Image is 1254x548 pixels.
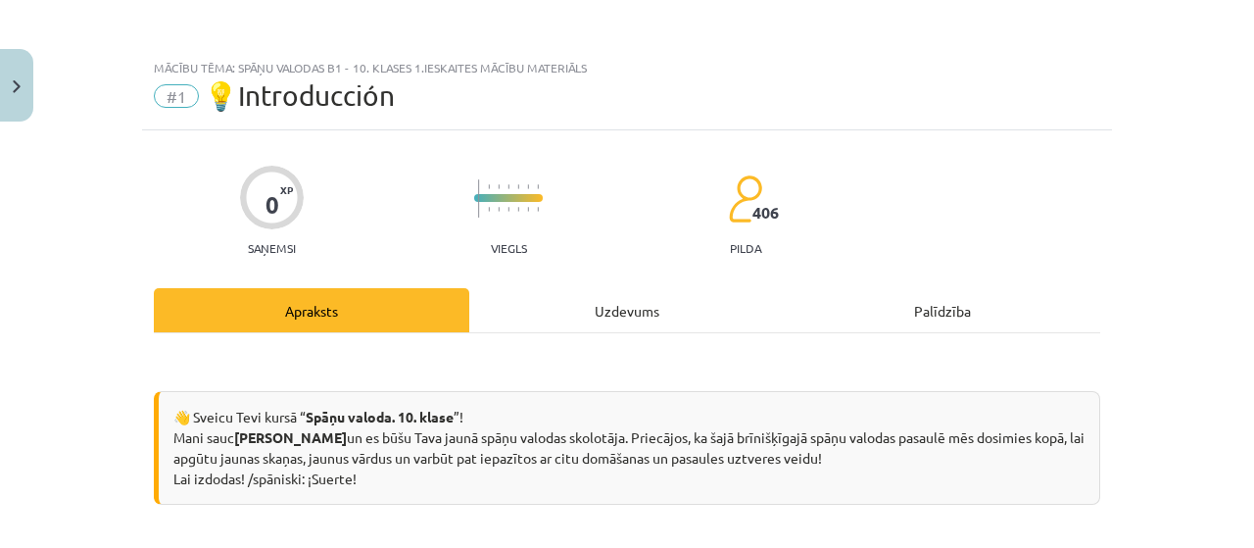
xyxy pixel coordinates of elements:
span: 406 [752,204,779,222]
img: icon-short-line-57e1e144782c952c97e751825c79c345078a6d821885a25fce030b3d8c18986b.svg [517,184,519,189]
img: icon-short-line-57e1e144782c952c97e751825c79c345078a6d821885a25fce030b3d8c18986b.svg [488,207,490,212]
img: icon-short-line-57e1e144782c952c97e751825c79c345078a6d821885a25fce030b3d8c18986b.svg [537,184,539,189]
img: icon-short-line-57e1e144782c952c97e751825c79c345078a6d821885a25fce030b3d8c18986b.svg [527,184,529,189]
img: icon-short-line-57e1e144782c952c97e751825c79c345078a6d821885a25fce030b3d8c18986b.svg [498,207,500,212]
div: 👋 Sveicu Tevi kursā “ ”! Mani sauc un es būšu Tava jaunā spāņu valodas skolotāja. Priecājos, ka š... [154,391,1100,505]
img: students-c634bb4e5e11cddfef0936a35e636f08e4e9abd3cc4e673bd6f9a4125e45ecb1.svg [728,174,762,224]
strong: [PERSON_NAME] [234,428,347,446]
img: icon-short-line-57e1e144782c952c97e751825c79c345078a6d821885a25fce030b3d8c18986b.svg [507,184,509,189]
div: Uzdevums [469,288,785,332]
div: Palīdzība [785,288,1100,332]
span: 💡Introducción [204,79,395,112]
img: icon-short-line-57e1e144782c952c97e751825c79c345078a6d821885a25fce030b3d8c18986b.svg [527,207,529,212]
img: icon-short-line-57e1e144782c952c97e751825c79c345078a6d821885a25fce030b3d8c18986b.svg [498,184,500,189]
p: Saņemsi [240,241,304,255]
img: icon-short-line-57e1e144782c952c97e751825c79c345078a6d821885a25fce030b3d8c18986b.svg [488,184,490,189]
img: icon-short-line-57e1e144782c952c97e751825c79c345078a6d821885a25fce030b3d8c18986b.svg [537,207,539,212]
div: 0 [265,191,279,219]
img: icon-long-line-d9ea69661e0d244f92f715978eff75569469978d946b2353a9bb055b3ed8787d.svg [478,179,480,218]
div: Mācību tēma: Spāņu valodas b1 - 10. klases 1.ieskaites mācību materiāls [154,61,1100,75]
strong: Spāņu valoda. 10. klase [306,408,454,425]
img: icon-short-line-57e1e144782c952c97e751825c79c345078a6d821885a25fce030b3d8c18986b.svg [507,207,509,212]
img: icon-close-lesson-0947bae3869378f0d4975bcd49f059093ad1ed9edebbc8119c70593378902aed.svg [13,80,21,93]
span: XP [280,184,293,195]
p: pilda [730,241,761,255]
span: #1 [154,84,199,108]
div: Apraksts [154,288,469,332]
img: icon-short-line-57e1e144782c952c97e751825c79c345078a6d821885a25fce030b3d8c18986b.svg [517,207,519,212]
p: Viegls [491,241,527,255]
